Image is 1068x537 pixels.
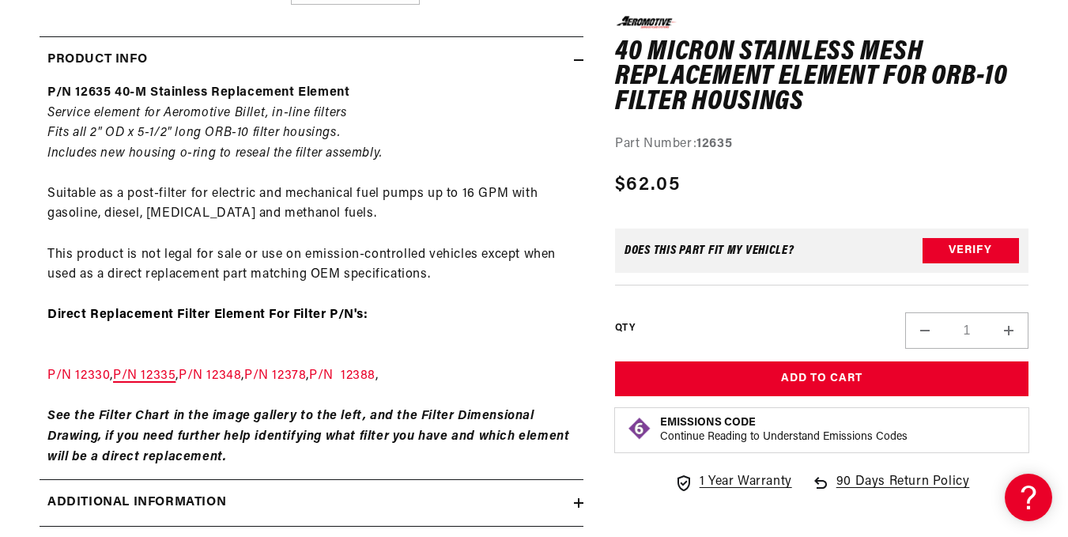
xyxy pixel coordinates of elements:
[47,50,147,70] h2: Product Info
[615,40,1028,115] h1: 40 Micron Stainless Mesh Replacement Element for ORB-10 Filter Housings
[47,308,368,321] span: Direct Replacement Filter Element For Filter P/N's:
[47,147,383,160] em: Includes new housing o-ring to reseal the filter assembly.
[627,416,652,441] img: Emissions code
[47,127,340,139] em: Fits all 2" OD x 5-1/2" long ORB-10 filter housings.
[615,134,1028,155] div: Part Number:
[615,361,1028,397] button: Add to Cart
[113,369,175,382] a: P/N 12335
[674,472,792,493] a: 1 Year Warranty
[811,472,970,509] a: 90 Days Return Policy
[696,138,732,150] strong: 12635
[47,410,569,463] strong: See the Filter Chart in the image gallery to the left, and the Filter Dimensional Drawing, if you...
[179,369,241,382] a: P/N 12348
[40,83,583,467] div: Suitable as a post-filter for electric and mechanical fuel pumps up to 16 GPM with gasoline, dies...
[923,238,1019,263] button: Verify
[47,107,346,119] em: Service element for Aeromotive Billet, in-line filters
[660,430,908,444] p: Continue Reading to Understand Emissions Codes
[47,369,110,382] a: P/N 12330
[309,369,375,382] a: P/N 12388
[40,480,583,526] summary: Additional information
[40,37,583,83] summary: Product Info
[615,321,635,335] label: QTY
[244,369,306,382] a: P/N 12378
[660,417,756,429] strong: Emissions Code
[47,493,226,513] h2: Additional information
[47,86,349,99] strong: P/N 12635 40-M Stainless Replacement Element
[660,416,908,444] button: Emissions CodeContinue Reading to Understand Emissions Codes
[625,244,794,257] div: Does This part fit My vehicle?
[700,472,792,493] span: 1 Year Warranty
[615,170,680,199] span: $62.05
[836,472,970,509] span: 90 Days Return Policy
